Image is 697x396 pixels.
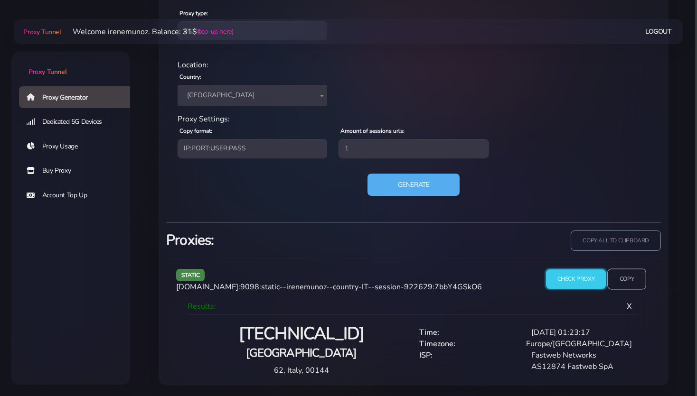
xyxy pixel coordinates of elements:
[619,294,640,319] span: X
[195,345,408,361] h4: [GEOGRAPHIC_DATA]
[651,350,685,384] iframe: Webchat Widget
[176,269,205,281] span: static
[19,136,138,157] a: Proxy Usage
[183,89,321,102] span: Italy
[367,174,460,196] button: Generate
[526,350,638,361] div: Fastweb Networks
[176,282,482,292] span: [DOMAIN_NAME]:9098:static--irenemunoz--country-IT--session-922629:7bbY4GSkO6
[195,323,408,345] h2: [TECHNICAL_ID]
[172,113,655,125] div: Proxy Settings:
[414,327,526,338] div: Time:
[526,327,638,338] div: [DATE] 01:23:17
[61,26,234,37] li: Welcome irenemunoz. Balance: 31$
[414,338,520,350] div: Timezone:
[188,301,216,312] span: Results:
[571,230,661,251] input: copy all to clipboard
[11,52,130,77] a: Proxy Tunnel
[179,127,212,135] label: Copy format:
[607,269,646,290] input: Copy
[23,28,61,37] span: Proxy Tunnel
[340,127,405,135] label: Amount of sessions urls:
[172,59,655,71] div: Location:
[19,184,138,206] a: Account Top Up
[274,365,329,376] span: 62, Italy, 00144
[526,361,638,372] div: AS12874 Fastweb SpA
[166,230,408,250] h3: Proxies:
[28,67,66,76] span: Proxy Tunnel
[19,111,138,133] a: Dedicated 5G Devices
[546,269,606,289] input: Check Proxy
[179,73,201,81] label: Country:
[19,160,138,182] a: Buy Proxy
[520,338,638,350] div: Europe/[GEOGRAPHIC_DATA]
[414,350,526,361] div: ISP:
[179,9,208,18] label: Proxy type:
[19,86,138,108] a: Proxy Generator
[645,23,672,40] a: Logout
[21,24,61,39] a: Proxy Tunnel
[197,27,234,37] a: (top-up here)
[178,85,327,106] span: Italy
